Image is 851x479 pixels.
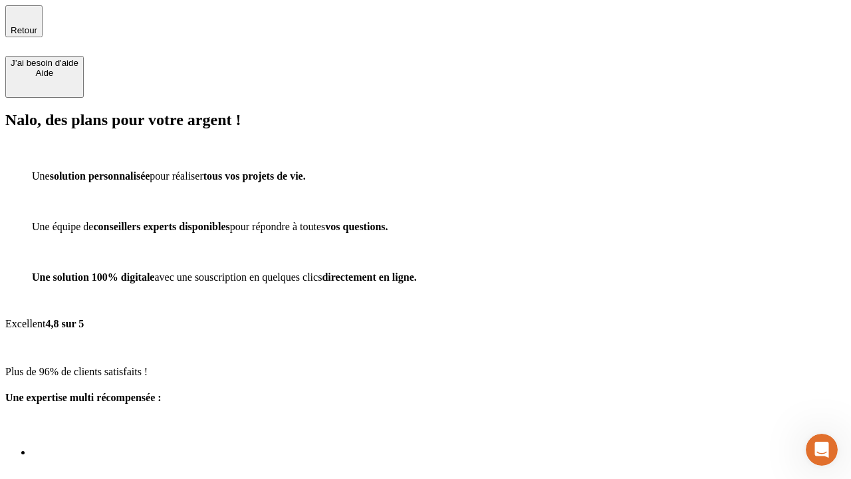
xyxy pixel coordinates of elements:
p: Plus de 96% de clients satisfaits ! [5,366,846,378]
span: avec une souscription en quelques clics [154,271,322,283]
span: pour réaliser [150,170,203,182]
img: checkmark [32,193,44,208]
h4: Une expertise multi récompensée : [5,392,846,404]
span: Une équipe de [32,221,93,232]
button: J’ai besoin d'aideAide [5,56,84,98]
span: pour répondre à toutes [230,221,326,232]
h2: Nalo, des plans pour votre argent ! [5,111,846,129]
span: Excellent [5,318,45,329]
button: Retour [5,5,43,37]
span: Une solution 100% digitale [32,271,154,283]
img: Best savings advice award [32,418,70,456]
img: checkmark [32,142,44,157]
span: conseillers experts disponibles [93,221,229,232]
span: directement en ligne. [322,271,416,283]
div: Aide [11,68,78,78]
iframe: Intercom live chat [806,434,838,466]
span: tous vos projets de vie. [203,170,306,182]
img: Google Review [5,294,16,305]
span: 4,8 sur 5 [45,318,84,329]
img: reviews stars [5,341,77,353]
img: checkmark [32,243,44,258]
span: vos questions. [325,221,388,232]
span: solution personnalisée [50,170,150,182]
div: J’ai besoin d'aide [11,58,78,68]
span: Retour [11,25,37,35]
span: Une [32,170,50,182]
